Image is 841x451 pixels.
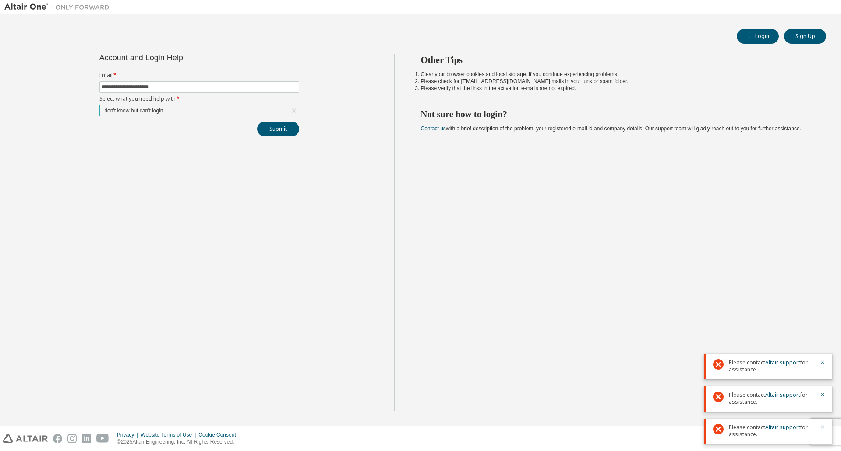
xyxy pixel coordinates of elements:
div: Account and Login Help [99,54,259,61]
a: Contact us [421,126,446,132]
div: I don't know but can't login [100,106,165,115]
img: Altair One [4,3,114,11]
span: Please contact for assistance. [729,359,815,373]
img: instagram.svg [67,434,77,443]
li: Please check for [EMAIL_ADDRESS][DOMAIN_NAME] mails in your junk or spam folder. [421,78,811,85]
h2: Not sure how to login? [421,108,811,120]
img: linkedin.svg [82,434,91,443]
div: I don't know but can't login [100,105,299,116]
div: Cookie Consent [198,431,241,438]
span: Please contact for assistance. [729,392,815,406]
img: altair_logo.svg [3,434,48,443]
p: © 2025 Altair Engineering, Inc. All Rights Reserved. [117,438,241,446]
a: Altair support [765,359,800,366]
img: youtube.svg [96,434,109,443]
li: Clear your browser cookies and local storage, if you continue experiencing problems. [421,71,811,78]
h2: Other Tips [421,54,811,66]
button: Sign Up [784,29,826,44]
div: Website Terms of Use [141,431,198,438]
img: facebook.svg [53,434,62,443]
a: Altair support [765,391,800,399]
label: Email [99,72,299,79]
div: Privacy [117,431,141,438]
label: Select what you need help with [99,95,299,102]
span: with a brief description of the problem, your registered e-mail id and company details. Our suppo... [421,126,801,132]
span: Please contact for assistance. [729,424,815,438]
a: Altair support [765,423,800,431]
button: Login [737,29,779,44]
li: Please verify that the links in the activation e-mails are not expired. [421,85,811,92]
button: Submit [257,122,299,136]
